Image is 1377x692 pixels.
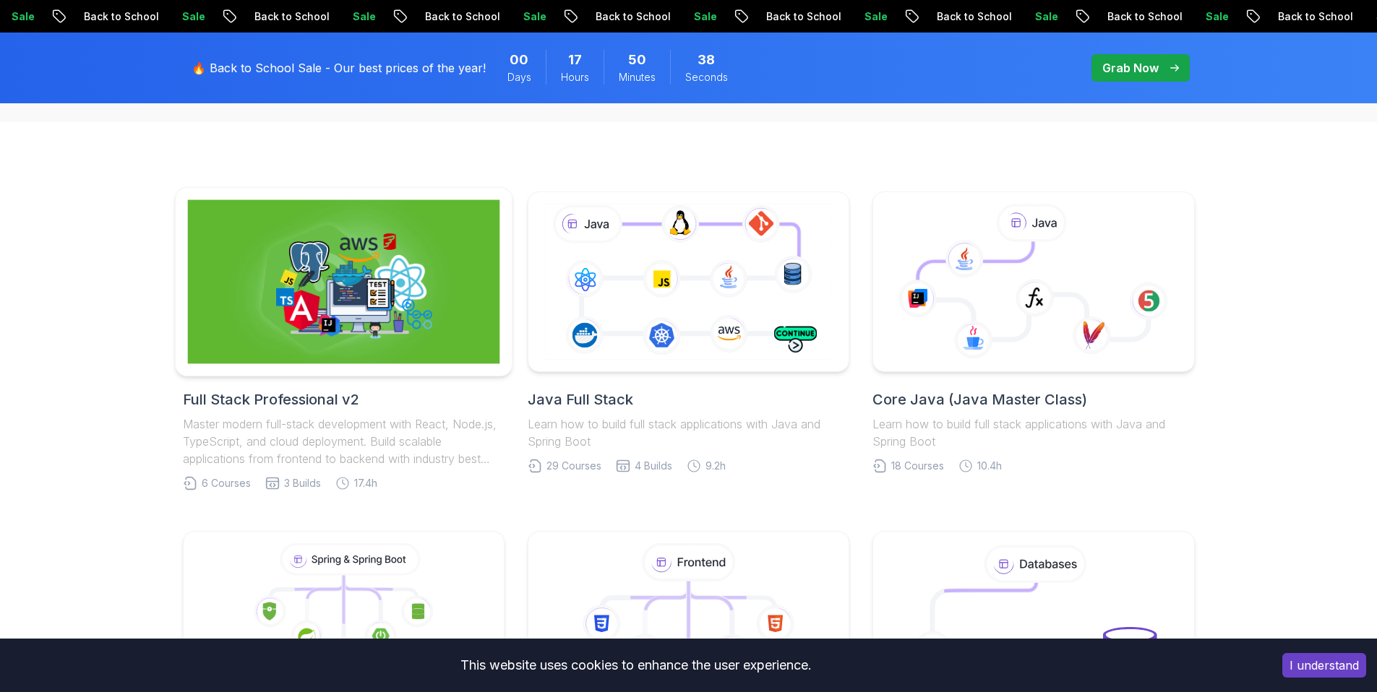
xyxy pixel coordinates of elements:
a: Java Full StackLearn how to build full stack applications with Java and Spring Boot29 Courses4 Bu... [528,191,849,473]
p: Sale [956,9,1002,24]
button: Accept cookies [1282,653,1366,678]
a: Full Stack Professional v2Full Stack Professional v2Master modern full-stack development with Rea... [183,191,505,490]
span: 18 Courses [891,459,944,473]
h2: Core Java (Java Master Class) [872,389,1194,410]
p: Sale [1297,9,1343,24]
p: Back to School [857,9,956,24]
span: 10.4h [977,459,1002,473]
p: Back to School [1198,9,1297,24]
p: Back to School [4,9,103,24]
p: 🔥 Back to School Sale - Our best prices of the year! [192,59,486,77]
span: 17.4h [354,476,377,490]
div: This website uses cookies to enhance the user experience. [11,649,1261,681]
p: Sale [444,9,490,24]
p: Learn how to build full stack applications with Java and Spring Boot [528,415,849,450]
p: Back to School [687,9,785,24]
a: Core Java (Java Master Class)Learn how to build full stack applications with Java and Spring Boot... [872,191,1194,473]
span: Days [507,70,531,85]
h2: Full Stack Professional v2 [183,389,505,410]
span: 0 Days [510,50,528,70]
img: Full Stack Professional v2 [187,200,499,364]
span: Minutes [619,70,656,85]
p: Sale [273,9,319,24]
span: 50 Minutes [628,50,646,70]
span: 9.2h [705,459,726,473]
p: Back to School [346,9,444,24]
span: Seconds [685,70,728,85]
p: Back to School [1028,9,1126,24]
p: Sale [103,9,149,24]
span: 3 Builds [284,476,321,490]
span: Hours [561,70,589,85]
h2: Java Full Stack [528,389,849,410]
p: Sale [785,9,831,24]
p: Back to School [516,9,614,24]
span: 4 Builds [635,459,672,473]
p: Sale [1126,9,1172,24]
span: 6 Courses [202,476,251,490]
span: 38 Seconds [698,50,715,70]
p: Back to School [175,9,273,24]
span: 29 Courses [546,459,601,473]
span: 17 Hours [568,50,582,70]
p: Learn how to build full stack applications with Java and Spring Boot [872,415,1194,450]
p: Sale [614,9,661,24]
p: Grab Now [1102,59,1159,77]
p: Master modern full-stack development with React, Node.js, TypeScript, and cloud deployment. Build... [183,415,505,467]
